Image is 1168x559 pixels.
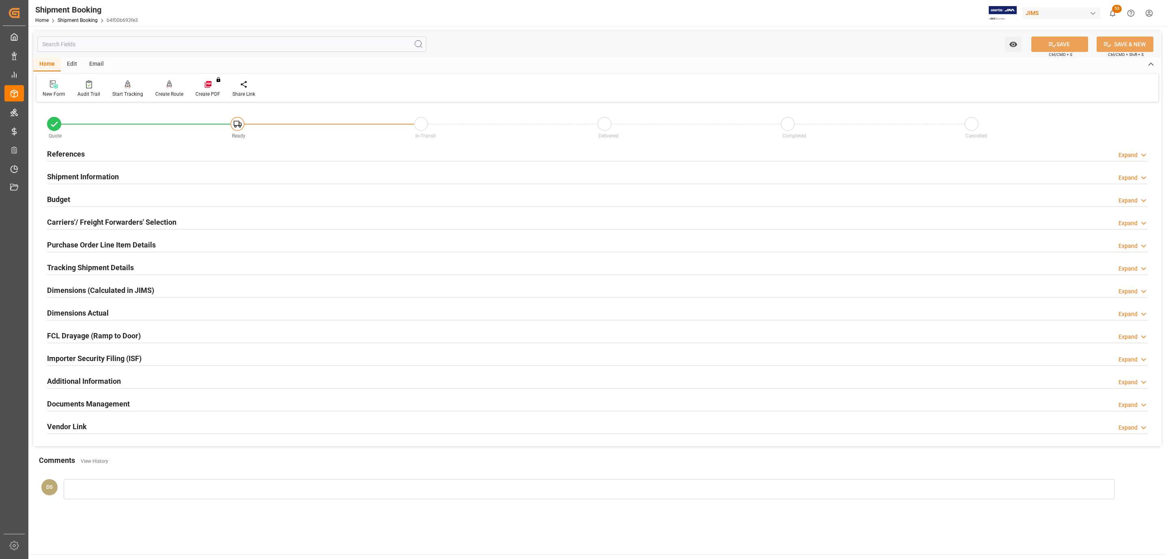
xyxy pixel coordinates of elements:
h2: Tracking Shipment Details [47,262,134,273]
div: Expand [1119,242,1138,250]
button: SAVE & NEW [1097,37,1153,52]
span: 53 [1112,5,1122,13]
span: In-Transit [415,133,436,139]
h2: Budget [47,194,70,205]
div: Shipment Booking [35,4,138,16]
span: Completed [782,133,806,139]
span: Delivered [599,133,618,139]
h2: References [47,148,85,159]
h2: Purchase Order Line Item Details [47,239,156,250]
span: Ctrl/CMD + S [1049,52,1072,58]
div: Expand [1119,151,1138,159]
h2: Importer Security Filing (ISF) [47,353,142,364]
span: DS [46,484,53,490]
div: New Form [43,90,65,98]
h2: Vendor Link [47,421,87,432]
div: Email [83,58,110,71]
h2: Dimensions Actual [47,307,109,318]
div: Expand [1119,401,1138,409]
span: Quote [49,133,62,139]
a: Home [35,17,49,23]
div: Audit Trail [77,90,100,98]
h2: Dimensions (Calculated in JIMS) [47,285,154,296]
h2: Additional Information [47,376,121,387]
div: Expand [1119,196,1138,205]
div: Edit [61,58,83,71]
button: Help Center [1122,4,1140,22]
button: open menu [1005,37,1022,52]
div: Expand [1119,219,1138,228]
input: Search Fields [37,37,426,52]
h2: Comments [39,455,75,466]
h2: Carriers'/ Freight Forwarders' Selection [47,217,176,228]
div: Share Link [232,90,255,98]
div: Expand [1119,333,1138,341]
h2: Documents Management [47,398,130,409]
div: Expand [1119,174,1138,182]
h2: Shipment Information [47,171,119,182]
h2: FCL Drayage (Ramp to Door) [47,330,141,341]
div: Home [33,58,61,71]
img: Exertis%20JAM%20-%20Email%20Logo.jpg_1722504956.jpg [989,6,1017,20]
div: Create Route [155,90,183,98]
a: Shipment Booking [58,17,98,23]
span: Ctrl/CMD + Shift + S [1108,52,1144,58]
button: SAVE [1031,37,1088,52]
div: Start Tracking [112,90,143,98]
div: Expand [1119,287,1138,296]
button: show 53 new notifications [1104,4,1122,22]
a: View History [81,458,108,464]
div: Expand [1119,424,1138,432]
div: Expand [1119,355,1138,364]
div: Expand [1119,264,1138,273]
div: Expand [1119,310,1138,318]
div: JIMS [1022,7,1100,19]
div: Expand [1119,378,1138,387]
span: Cancelled [966,133,987,139]
button: JIMS [1022,5,1104,21]
span: Ready [232,133,245,139]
